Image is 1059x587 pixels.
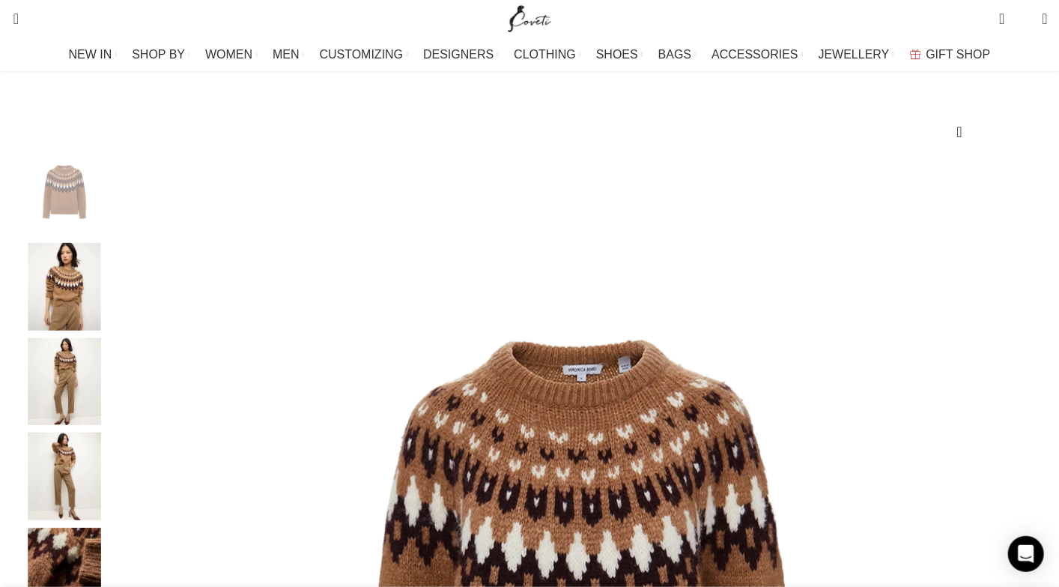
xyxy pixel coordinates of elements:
[910,49,921,59] img: GiftBag
[69,47,112,61] span: NEW IN
[19,433,110,520] img: Anne Fairisle Pullover
[819,40,895,70] a: JEWELLERY
[132,40,190,70] a: SHOP BY
[658,40,697,70] a: BAGS
[658,47,691,61] span: BAGS
[514,40,581,70] a: CLOTHING
[1001,7,1012,19] span: 0
[711,40,804,70] a: ACCESSORIES
[320,47,404,61] span: CUSTOMIZING
[926,47,991,61] span: GIFT SHOP
[19,243,110,331] img: Veronica Beard
[19,243,110,338] div: 2 / 6
[69,40,118,70] a: NEW IN
[1008,536,1044,572] div: Open Intercom Messenger
[19,433,110,528] div: 4 / 6
[819,47,890,61] span: JEWELLERY
[4,4,19,34] a: Search
[19,338,110,426] img: Veronica Beard Clothing
[320,40,409,70] a: CUSTOMIZING
[505,11,555,24] a: Site logo
[1016,4,1031,34] div: My Wishlist
[596,47,638,61] span: SHOES
[992,4,1012,34] a: 0
[273,40,304,70] a: MEN
[423,40,499,70] a: DESIGNERS
[273,47,300,61] span: MEN
[19,148,110,236] img: Veronica Beard Knitwear
[19,338,110,433] div: 3 / 6
[1019,15,1031,26] span: 0
[4,40,1055,70] div: Main navigation
[596,40,643,70] a: SHOES
[711,47,798,61] span: ACCESSORIES
[423,47,494,61] span: DESIGNERS
[514,47,576,61] span: CLOTHING
[19,148,110,244] div: 1 / 6
[132,47,185,61] span: SHOP BY
[910,40,991,70] a: GIFT SHOP
[205,47,252,61] span: WOMEN
[205,40,258,70] a: WOMEN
